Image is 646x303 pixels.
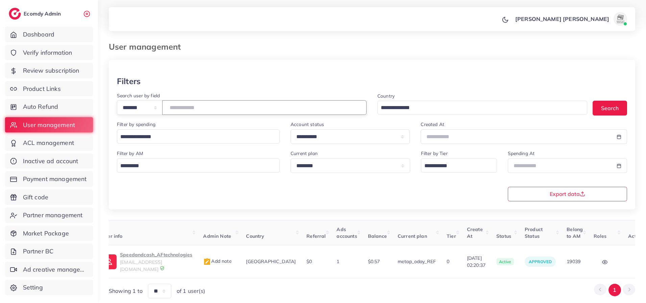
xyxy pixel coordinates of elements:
[23,211,83,220] span: Partner management
[306,233,326,239] span: Referral
[5,117,93,133] a: User management
[614,12,627,26] img: avatar
[23,283,43,292] span: Setting
[9,8,63,20] a: logoEcomdy Admin
[608,284,621,296] button: Go to page 1
[291,121,324,128] label: Account status
[422,161,488,171] input: Search for option
[5,207,93,223] a: Partner management
[23,121,75,129] span: User management
[5,63,93,78] a: Review subscription
[306,258,312,264] span: $0
[567,258,580,264] span: 19039
[421,158,497,173] div: Search for option
[467,255,486,269] span: [DATE] 02:20:37
[378,103,578,113] input: Search for option
[120,251,192,259] p: Speedandcash_AFtechnologies
[377,93,395,99] label: Country
[377,101,587,115] div: Search for option
[567,226,583,239] span: Belong to AM
[9,8,21,20] img: logo
[398,233,427,239] span: Current plan
[23,66,79,75] span: Review subscription
[102,233,122,239] span: User info
[117,92,160,99] label: Search user by field
[337,258,339,264] span: 1
[23,84,61,93] span: Product Links
[120,259,162,272] span: [EMAIL_ADDRESS][DOMAIN_NAME]
[515,15,609,23] p: [PERSON_NAME] [PERSON_NAME]
[508,187,627,201] button: Export data
[24,10,63,17] h2: Ecomdy Admin
[118,161,271,171] input: Search for option
[118,132,271,142] input: Search for option
[109,42,186,52] h3: User management
[447,258,449,264] span: 0
[23,229,69,238] span: Market Package
[291,150,318,157] label: Current plan
[5,226,93,241] a: Market Package
[23,157,78,166] span: Inactive ad account
[512,12,630,26] a: [PERSON_NAME] [PERSON_NAME]avatar
[203,258,211,266] img: admin_note.cdd0b510.svg
[5,262,93,277] a: Ad creative management
[5,190,93,205] a: Gift code
[160,266,165,271] img: 9CAL8B2pu8EFxCJHYAAAAldEVYdGRhdGU6Y3JlYXRlADIwMjItMTItMDlUMDQ6NTg6MzkrMDA6MDBXSlgLAAAAJXRFWHRkYXR...
[628,233,645,239] span: Actions
[496,233,511,239] span: Status
[117,76,141,86] h3: Filters
[5,244,93,259] a: Partner BC
[5,280,93,295] a: Setting
[525,226,543,239] span: Product Status
[23,48,72,57] span: Verify information
[117,129,280,144] div: Search for option
[23,102,58,111] span: Auto Refund
[5,81,93,97] a: Product Links
[496,258,514,266] span: active
[23,247,54,256] span: Partner BC
[102,251,192,273] a: Speedandcash_AFtechnologies[EMAIL_ADDRESS][DOMAIN_NAME]
[23,138,74,147] span: ACL management
[5,27,93,42] a: Dashboard
[467,226,483,239] span: Create At
[203,233,231,239] span: Admin Note
[337,226,357,239] span: Ads accounts
[447,233,456,239] span: Tier
[5,135,93,151] a: ACL management
[593,101,627,115] button: Search
[368,233,387,239] span: Balance
[5,45,93,60] a: Verify information
[117,150,143,157] label: Filter by AM
[5,171,93,187] a: Payment management
[177,287,205,295] span: of 1 user(s)
[203,258,231,264] span: Add note
[102,254,117,269] img: ic-user-info.36bf1079.svg
[421,121,444,128] label: Created At
[594,233,606,239] span: Roles
[23,30,54,39] span: Dashboard
[5,99,93,115] a: Auto Refund
[246,233,264,239] span: Country
[421,150,448,157] label: Filter by Tier
[117,158,280,173] div: Search for option
[23,193,48,202] span: Gift code
[23,265,88,274] span: Ad creative management
[594,284,635,296] ul: Pagination
[117,121,155,128] label: Filter by spending
[550,191,585,197] span: Export data
[109,287,143,295] span: Showing 1 to
[23,175,87,183] span: Payment management
[529,259,552,264] span: approved
[508,150,535,157] label: Spending At
[368,258,380,264] span: $0.57
[5,153,93,169] a: Inactive ad account
[398,258,436,264] span: metap_oday_REF
[246,258,296,264] span: [GEOGRAPHIC_DATA]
